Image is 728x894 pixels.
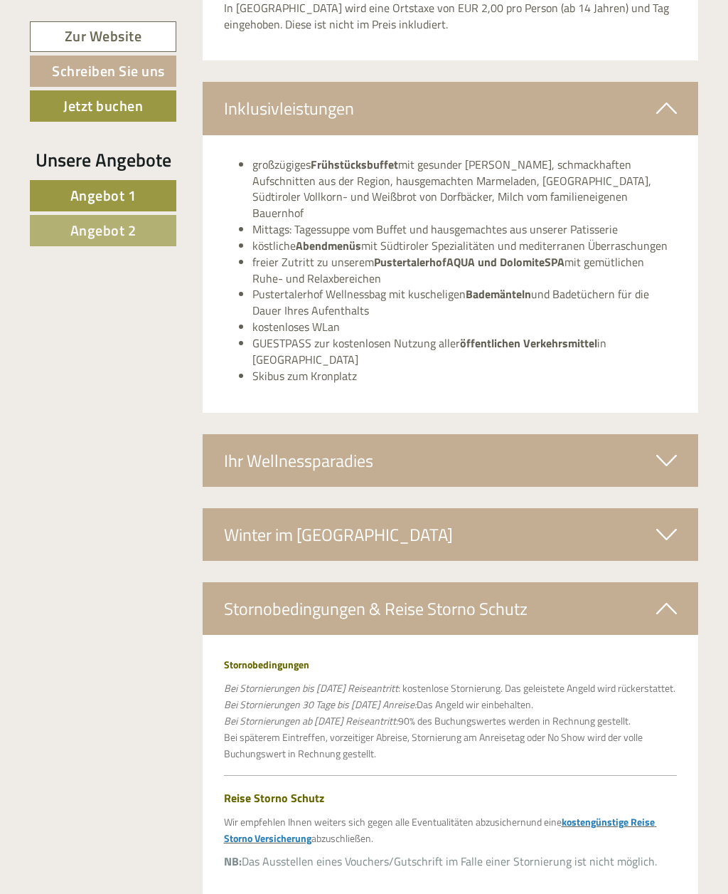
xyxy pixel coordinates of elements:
[224,713,398,728] span: Bei Stornierungen ab [DATE] Reiseantritt:
[526,814,562,829] span: und eine
[311,156,398,173] strong: Frühstücksbuffet
[252,254,678,287] li: freier Zutritt zu unserem mit gemütlichen Ruhe- und Relaxbereichen
[224,814,657,846] a: kostengünstige Reise Storno Versicherung
[252,368,678,384] li: Skibus zum Kronplatz
[30,90,176,122] a: Jetzt buchen
[224,814,526,829] span: Wir empfehlen Ihnen weiters sich gegen alle Eventualitäten abzusichern
[252,335,678,368] li: GUESTPASS zur kostenlosen Nutzung aller in [GEOGRAPHIC_DATA]
[224,680,398,695] span: Bei Stornierungen bis [DATE] Reiseantritt
[224,697,417,712] span: Bei Stornierungen 30 Tage bis [DATE] Anreise:
[70,219,136,241] span: Angebot 2
[203,582,699,635] div: Stornobedingungen & Reise Storno Schutz
[252,319,678,335] li: kostenloses WLan
[466,285,531,303] strong: Bademänteln
[296,237,361,254] strong: Abendmenüs
[30,21,176,52] a: Zur Website
[203,82,699,135] div: Inklusivleistungen
[224,853,657,870] span: Das Ausstellen eines Vouchers/Gutschrift im Falle einer Stornierung ist nicht möglich.
[203,434,699,487] div: Ihr Wellnessparadies
[203,508,699,561] div: Winter im [GEOGRAPHIC_DATA]
[30,56,176,87] a: Schreiben Sie uns
[252,238,678,254] li: köstliche mit Südtiroler Spezialitäten und mediterranen Überraschungen
[30,147,176,173] div: Unsere Angebote
[224,680,675,760] span: : kostenlose Stornierung. Das geleistete Angeld wird rückerstattet. Das Angeld wir einbehalten. 9...
[224,789,324,806] strong: Reise Storno Schutz
[252,286,678,319] li: Pustertalerhof Wellnessbag mit kuscheligen und Badetüchern für die Dauer Ihres Aufenthalts
[70,184,136,206] span: Angebot 1
[224,853,242,870] strong: NB:
[311,831,373,846] span: abzuschließen.
[460,335,597,352] strong: öffentlichen Verkehrsmittel
[252,221,678,238] li: Mittags: Tagessuppe vom Buffet und hausgemachtes aus unserer Patisserie
[252,157,678,221] li: großzügiges mit gesunder [PERSON_NAME], schmackhaften Aufschnitten aus der Region, hausgemachten ...
[224,657,309,672] span: Stornobedingungen
[374,253,564,270] strong: PustertalerhofAQUA und DolomiteSPA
